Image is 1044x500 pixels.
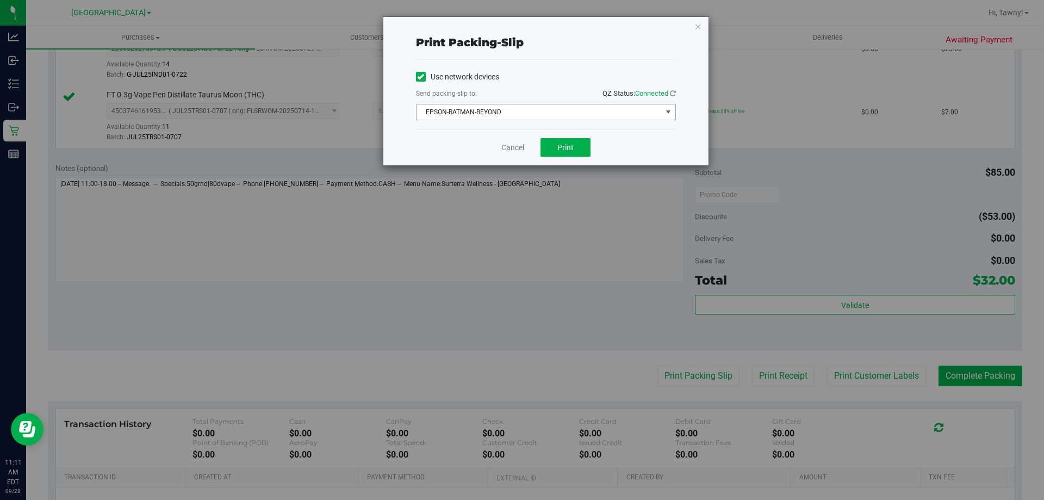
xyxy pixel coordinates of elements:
[417,104,662,120] span: EPSON-BATMAN-BEYOND
[661,104,675,120] span: select
[11,413,43,446] iframe: Resource center
[501,142,524,153] a: Cancel
[416,89,477,98] label: Send packing-slip to:
[602,89,676,97] span: QZ Status:
[416,71,499,83] label: Use network devices
[416,36,524,49] span: Print packing-slip
[635,89,668,97] span: Connected
[557,143,574,152] span: Print
[540,138,591,157] button: Print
